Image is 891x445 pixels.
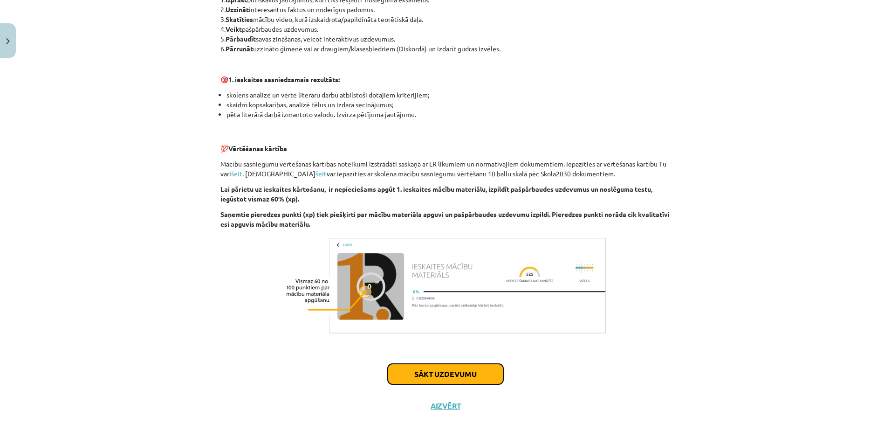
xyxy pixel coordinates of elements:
[226,25,242,33] b: Veikt
[228,144,287,153] b: Vērtēšanas kārtība
[226,15,253,23] b: Skatīties
[226,44,253,53] b: Pārrunāt
[226,35,256,43] b: Pārbaudīt
[220,134,671,153] p: 💯
[428,401,463,410] button: Aizvērt
[226,90,671,100] li: skolēns analizē un vērtē literāru darbu atbilstoši dotajiem kritērijiem;
[315,169,327,178] a: šeit
[226,100,671,110] li: skaidro kopsakarības, analizē tēlus un izdara secinājumus;
[6,38,10,44] img: icon-close-lesson-0947bae3869378f0d4975bcd49f059093ad1ed9edebbc8119c70593378902aed.svg
[226,110,671,129] li: pēta literārā darbā izmantoto valodu. Izvirza pētījuma jautājumu.
[220,185,652,203] b: Lai pārietu uz ieskaites kārtošanu, ir nepieciešams apgūt 1. ieskaites mācību materiālu, izpildīt...
[220,159,671,179] p: Mācību sasniegumu vērtēšanas kārtības noteikumi izstrādāti saskaņā ar LR likumiem un normatīvajie...
[231,169,242,178] a: šeit
[220,210,670,228] b: Saņemtie pieredzes punkti (xp) tiek piešķirti par mācību materiāla apguvi un pašpārbaudes uzdevum...
[226,5,249,14] b: Uzzināt
[388,364,503,384] button: Sākt uzdevumu
[220,75,671,84] p: 🎯
[228,75,340,83] strong: 1. ieskaites sasniedzamais rezultāts:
